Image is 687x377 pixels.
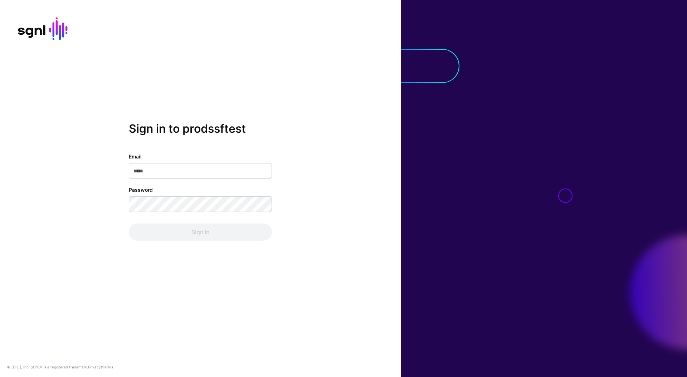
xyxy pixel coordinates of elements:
h2: Sign in to prodssftest [129,122,272,136]
label: Password [129,186,153,194]
a: Terms [103,365,113,369]
div: © [URL], Inc. SGNL® is a registered trademark. & [7,364,113,370]
label: Email [129,153,142,160]
a: Privacy [88,365,101,369]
